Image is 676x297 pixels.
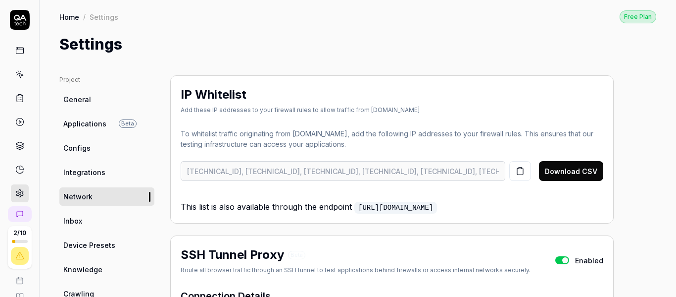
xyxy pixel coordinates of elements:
[181,266,531,275] div: Route all browser traffic through an SSH tunnel to test applications behind firewalls or access i...
[59,115,154,133] a: ApplicationsBeta
[119,119,137,128] span: Beta
[63,119,106,129] span: Applications
[4,269,35,285] a: Book a call with us
[620,10,656,23] button: Free Plan
[83,12,86,22] div: /
[288,251,305,259] span: Beta
[63,240,115,250] span: Device Presets
[63,94,91,105] span: General
[354,202,437,214] a: [URL][DOMAIN_NAME]
[59,212,154,230] a: Inbox
[509,161,531,181] button: Copy
[63,143,91,153] span: Configs
[59,163,154,181] a: Integrations
[59,75,154,84] div: Project
[59,139,154,157] a: Configs
[63,264,102,275] span: Knowledge
[59,33,122,56] h1: Settings
[59,260,154,279] a: Knowledge
[90,12,118,22] div: Settings
[59,90,154,109] a: General
[59,236,154,254] a: Device Presets
[59,187,154,206] a: Network
[181,86,246,104] h2: IP Whitelist
[181,106,420,115] div: Add these IP addresses to your firewall rules to allow traffic from [DOMAIN_NAME]
[8,206,32,222] a: New conversation
[181,246,284,264] h2: SSH Tunnel Proxy
[181,193,603,213] p: This list is also available through the endpoint
[63,216,82,226] span: Inbox
[59,12,79,22] a: Home
[63,191,93,202] span: Network
[63,167,105,178] span: Integrations
[181,128,603,149] p: To whitelist traffic originating from [DOMAIN_NAME], add the following IP addresses to your firew...
[539,161,603,181] button: Download CSV
[13,230,26,236] span: 2 / 10
[575,255,603,266] span: Enabled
